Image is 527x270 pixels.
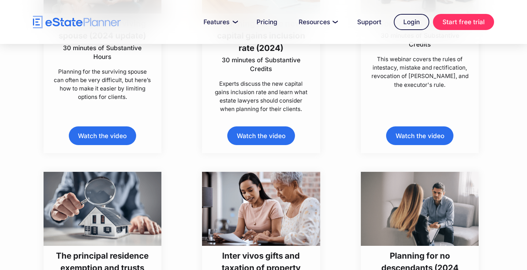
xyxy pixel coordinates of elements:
[394,14,429,30] a: Login
[348,15,390,29] a: Support
[386,126,453,145] a: Watch the video
[195,15,244,29] a: Features
[371,55,468,89] p: This webinar covers the rules of intestacy, mistake and rectification, revocation of [PERSON_NAME...
[433,14,494,30] a: Start free trial
[227,126,295,145] a: Watch the video
[290,15,345,29] a: Resources
[53,67,151,101] p: Planning for the surviving spouse can often be very difficult, but here’s how to make it easier b...
[33,16,121,29] a: home
[53,44,151,61] p: 30 minutes of Substantive Hours
[212,56,310,73] p: 30 minutes of Substantive Credits
[248,15,286,29] a: Pricing
[212,79,310,114] p: Experts discuss the new capital gains inclusion rate and learn what estate lawyers should conside...
[69,126,136,145] a: Watch the video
